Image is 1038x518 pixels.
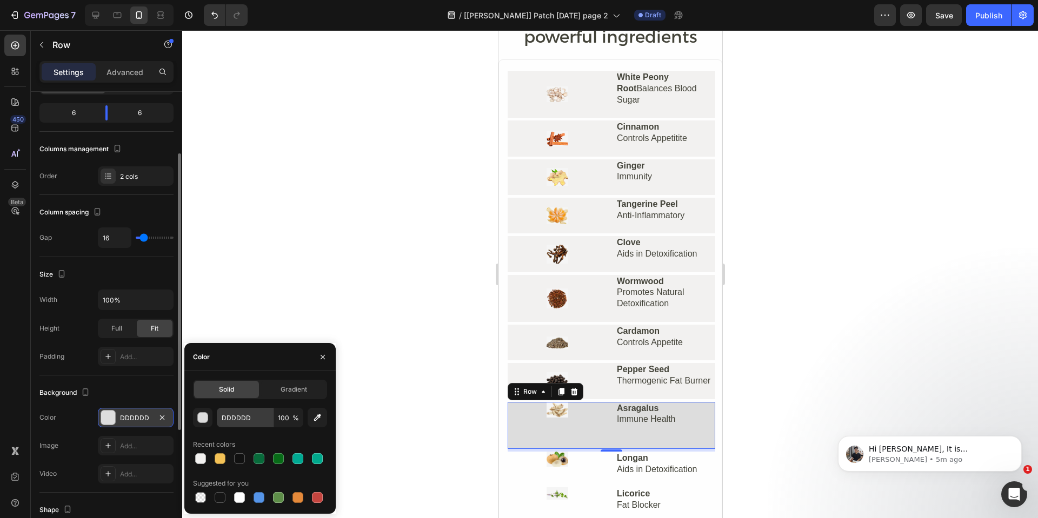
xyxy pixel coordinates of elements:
[193,479,249,488] div: Suggested for you
[645,10,661,20] span: Draft
[1023,465,1032,474] span: 1
[54,66,84,78] p: Settings
[10,115,26,124] div: 450
[39,324,59,333] div: Height
[459,10,462,21] span: /
[219,385,234,394] span: Solid
[39,352,64,361] div: Padding
[39,205,104,220] div: Column spacing
[39,233,52,243] div: Gap
[120,441,171,451] div: Add...
[204,4,248,26] div: Undo/Redo
[464,10,608,21] span: [[PERSON_NAME]] Patch [DATE] page 2
[8,198,26,206] div: Beta
[120,413,151,423] div: DDDDDD
[71,9,76,22] p: 7
[47,42,187,51] p: Message from Tony, sent 5m ago
[498,30,722,518] iframe: To enrich screen reader interactions, please activate Accessibility in Grammarly extension settings
[4,4,81,26] button: 7
[966,4,1012,26] button: Publish
[193,352,210,362] div: Color
[1001,481,1027,507] iframe: Intercom live chat
[39,386,92,400] div: Background
[975,10,1002,21] div: Publish
[120,469,171,479] div: Add...
[98,290,173,310] input: Auto
[42,105,97,120] div: 6
[120,352,171,362] div: Add...
[281,385,307,394] span: Gradient
[217,408,273,427] input: Eg: FFFFFF
[193,440,235,449] div: Recent colors
[111,324,122,333] span: Full
[107,66,143,78] p: Advanced
[39,469,57,479] div: Video
[39,171,57,181] div: Order
[116,105,171,120] div: 6
[935,11,953,20] span: Save
[822,413,1038,489] iframe: Intercom notifications message
[39,267,68,282] div: Size
[926,4,962,26] button: Save
[151,324,158,333] span: Fit
[39,503,74,517] div: Shape
[98,228,131,247] input: Auto
[47,31,181,126] span: Hi [PERSON_NAME], It is [PERSON_NAME] joining the conversation with [PERSON_NAME] for your suppor...
[120,172,171,181] div: 2 cols
[52,38,144,51] p: Row
[292,413,299,423] span: %
[39,413,56,422] div: Color
[39,295,57,305] div: Width
[39,142,124,157] div: Columns management
[39,441,58,450] div: Image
